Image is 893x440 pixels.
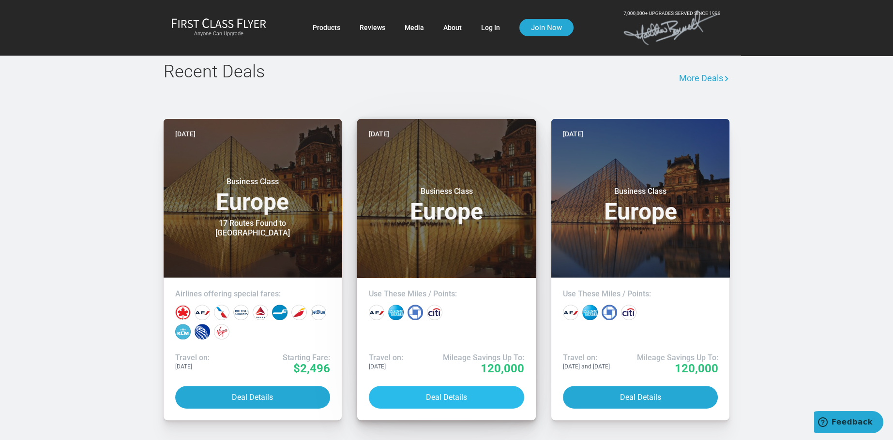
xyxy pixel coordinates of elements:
a: Media [405,19,424,36]
a: [DATE]Business ClassEurope17 Routes Found to [GEOGRAPHIC_DATA]Airlines offering special fares:Tra... [164,119,342,420]
button: Deal Details [563,386,718,409]
div: British Airways [233,305,249,320]
time: [DATE] [563,129,583,139]
div: Virgin Atlantic [214,324,229,339]
button: Deal Details [369,386,524,409]
div: Chase points [408,305,423,320]
small: Business Class [192,177,313,187]
div: Amex points [582,305,598,320]
time: [DATE] [175,129,196,139]
small: Business Class [580,187,701,196]
div: Air France [195,305,210,320]
div: 17 Routes Found to [GEOGRAPHIC_DATA] [192,219,313,238]
h3: Europe [369,187,524,223]
a: [DATE]Business ClassEuropeUse These Miles / Points:Travel on:[DATE] and [DATE]Mileage Savings Up ... [551,119,730,420]
iframe: Opens a widget where you can find more information [814,411,883,435]
div: KLM [175,324,191,339]
div: Citi points [621,305,636,320]
small: Business Class [386,187,507,196]
div: United [195,324,210,339]
div: Citi points [427,305,442,320]
h4: Use These Miles / Points: [369,289,524,299]
h4: Airlines offering special fares: [175,289,331,299]
div: Amex points [388,305,404,320]
div: American Airlines [214,305,229,320]
img: First Class Flyer [171,18,266,28]
div: Chase points [602,305,617,320]
div: Air France miles [563,305,578,320]
a: [DATE]Business ClassEuropeUse These Miles / Points:Travel on:[DATE]Mileage Savings Up To:120,000D... [357,119,536,420]
a: First Class FlyerAnyone Can Upgrade [171,18,266,37]
h3: Europe [563,187,718,223]
a: Reviews [360,19,385,36]
a: Log In [481,19,500,36]
h2: Recent Deals [164,62,585,82]
h3: Europe [175,177,331,214]
div: Air Canada [175,305,191,320]
div: Finnair [272,305,288,320]
time: [DATE] [369,129,389,139]
a: Products [313,19,340,36]
small: Anyone Can Upgrade [171,30,266,37]
div: JetBlue [311,305,326,320]
h4: Use These Miles / Points: [563,289,718,299]
div: Delta Airlines [253,305,268,320]
a: About [443,19,462,36]
div: Iberia [291,305,307,320]
div: Air France miles [369,305,384,320]
a: Join Now [519,19,574,36]
button: Deal Details [175,386,331,409]
a: More Deals [679,62,730,94]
